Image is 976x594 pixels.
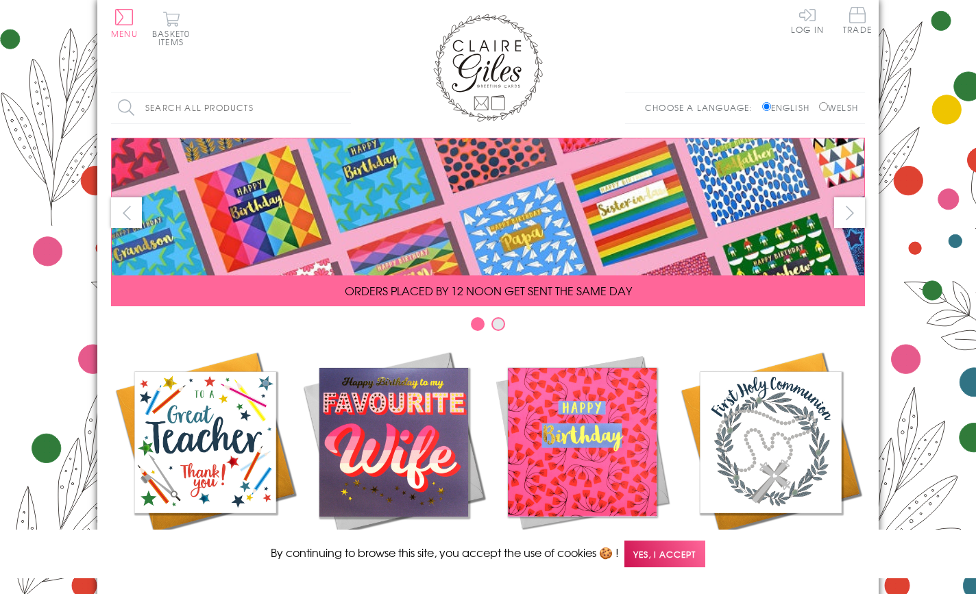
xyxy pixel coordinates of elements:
[111,9,138,38] button: Menu
[158,27,190,48] span: 0 items
[791,7,824,34] a: Log In
[152,11,190,46] button: Basket0 items
[111,317,865,338] div: Carousel Pagination
[300,348,488,563] a: New Releases
[762,102,771,111] input: English
[433,14,543,122] img: Claire Giles Greetings Cards
[345,282,632,299] span: ORDERS PLACED BY 12 NOON GET SENT THE SAME DAY
[488,348,676,563] a: Birthdays
[834,197,865,228] button: next
[843,7,872,36] a: Trade
[471,317,485,331] button: Carousel Page 1 (Current Slide)
[819,102,828,111] input: Welsh
[111,348,300,563] a: Academic
[111,27,138,40] span: Menu
[819,101,858,114] label: Welsh
[111,197,142,228] button: prev
[111,92,351,123] input: Search all products
[491,317,505,331] button: Carousel Page 2
[676,348,865,580] a: Communion and Confirmation
[843,7,872,34] span: Trade
[762,101,816,114] label: English
[337,92,351,123] input: Search
[645,101,759,114] p: Choose a language:
[624,541,705,567] span: Yes, I accept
